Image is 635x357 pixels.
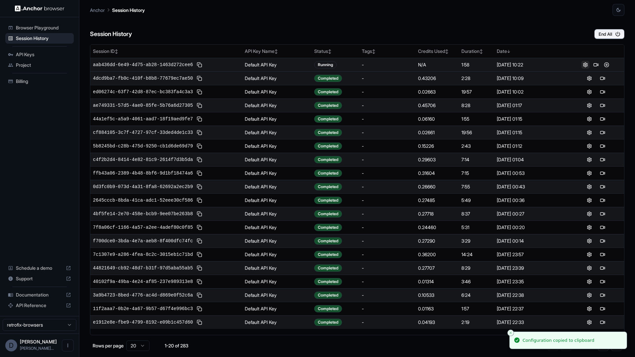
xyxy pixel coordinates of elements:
[90,6,145,14] nav: breadcrumb
[594,29,624,39] button: End All
[362,224,413,231] div: -
[497,61,565,68] div: [DATE] 10:22
[314,115,342,123] div: Completed
[497,265,565,271] div: [DATE] 23:39
[93,292,193,298] span: 3a9b4723-8bed-4776-ac4d-d869e0f52c6a
[461,292,491,298] div: 6:24
[497,278,565,285] div: [DATE] 23:35
[242,193,312,207] td: Default API Key
[418,143,456,149] div: 0.15226
[93,278,193,285] span: 40102f9a-49ba-4e24-af85-237e989313e8
[314,197,342,204] div: Completed
[16,265,63,271] span: Schedule a demo
[480,49,483,54] span: ↕
[5,22,74,33] div: Browser Playground
[16,24,71,31] span: Browser Playground
[242,248,312,261] td: Default API Key
[497,48,565,55] div: Date
[275,49,278,54] span: ↕
[418,89,456,95] div: 0.02663
[5,273,74,284] div: Support
[16,302,63,309] span: API Reference
[16,78,71,85] span: Billing
[362,102,413,109] div: -
[497,170,565,177] div: [DATE] 00:53
[93,197,193,204] span: 2645cccb-8bda-41ca-adc1-52eee30cf586
[242,58,312,71] td: Default API Key
[93,143,193,149] span: 5b8245bd-c28b-475d-9250-cb1d6de69d79
[16,62,71,68] span: Project
[93,265,193,271] span: 44821649-cb92-48d7-b31f-97d5aba55ab5
[362,278,413,285] div: -
[314,305,342,312] div: Completed
[242,126,312,139] td: Default API Key
[314,319,342,326] div: Completed
[16,51,71,58] span: API Keys
[362,305,413,312] div: -
[418,170,456,177] div: 0.31604
[242,220,312,234] td: Default API Key
[461,238,491,244] div: 3:29
[90,29,132,39] h6: Session History
[93,238,193,244] span: f700dce0-3bda-4e7a-aeb8-8f400dfc74fc
[497,116,565,122] div: [DATE] 01:15
[362,75,413,82] div: -
[93,251,193,258] span: 7c1307e9-a286-4fea-8c2c-3015eb1c71bd
[461,116,491,122] div: 1:55
[461,278,491,285] div: 3:46
[242,261,312,275] td: Default API Key
[245,48,309,55] div: API Key Name
[90,7,105,14] p: Anchor
[461,143,491,149] div: 2:43
[372,49,375,54] span: ↕
[461,265,491,271] div: 8:29
[461,224,491,231] div: 5:31
[314,156,342,163] div: Completed
[418,61,456,68] div: N/A
[242,315,312,329] td: Default API Key
[497,224,565,231] div: [DATE] 00:20
[418,278,456,285] div: 0.01314
[93,75,193,82] span: 4dcd9ba7-fb0c-410f-b8b8-77679ec7ae50
[362,143,413,149] div: -
[314,170,342,177] div: Completed
[242,234,312,248] td: Default API Key
[314,102,342,109] div: Completed
[328,49,331,54] span: ↕
[62,339,74,351] button: Open menu
[93,129,193,136] span: cf884105-3c7f-4727-97cf-33ded4de1c33
[242,85,312,99] td: Default API Key
[93,319,193,326] span: e1912e8e-fbe9-4799-8192-e09b1c457d60
[418,116,456,122] div: 0.06160
[5,290,74,300] div: Documentation
[497,102,565,109] div: [DATE] 01:17
[497,183,565,190] div: [DATE] 00:43
[418,102,456,109] div: 0.45706
[461,197,491,204] div: 5:49
[362,197,413,204] div: -
[242,139,312,153] td: Default API Key
[314,264,342,272] div: Completed
[418,224,456,231] div: 0.24460
[93,305,193,312] span: 11f2aaa7-0b2e-4a67-9b57-d67f4e996bc3
[242,180,312,193] td: Default API Key
[112,7,145,14] p: Session History
[20,339,57,344] span: Daniel Portela
[5,300,74,311] div: API Reference
[93,342,124,349] p: Rows per page
[242,99,312,112] td: Default API Key
[362,292,413,298] div: -
[242,288,312,302] td: Default API Key
[93,89,193,95] span: ed06274c-63f7-42d8-87ec-bc383fa4c3a3
[461,251,491,258] div: 14:24
[16,292,63,298] span: Documentation
[314,61,337,68] div: Running
[418,251,456,258] div: 0.36200
[497,89,565,95] div: [DATE] 10:02
[461,102,491,109] div: 8:28
[242,166,312,180] td: Default API Key
[362,265,413,271] div: -
[461,305,491,312] div: 1:57
[461,61,491,68] div: 1:58
[5,33,74,44] div: Session History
